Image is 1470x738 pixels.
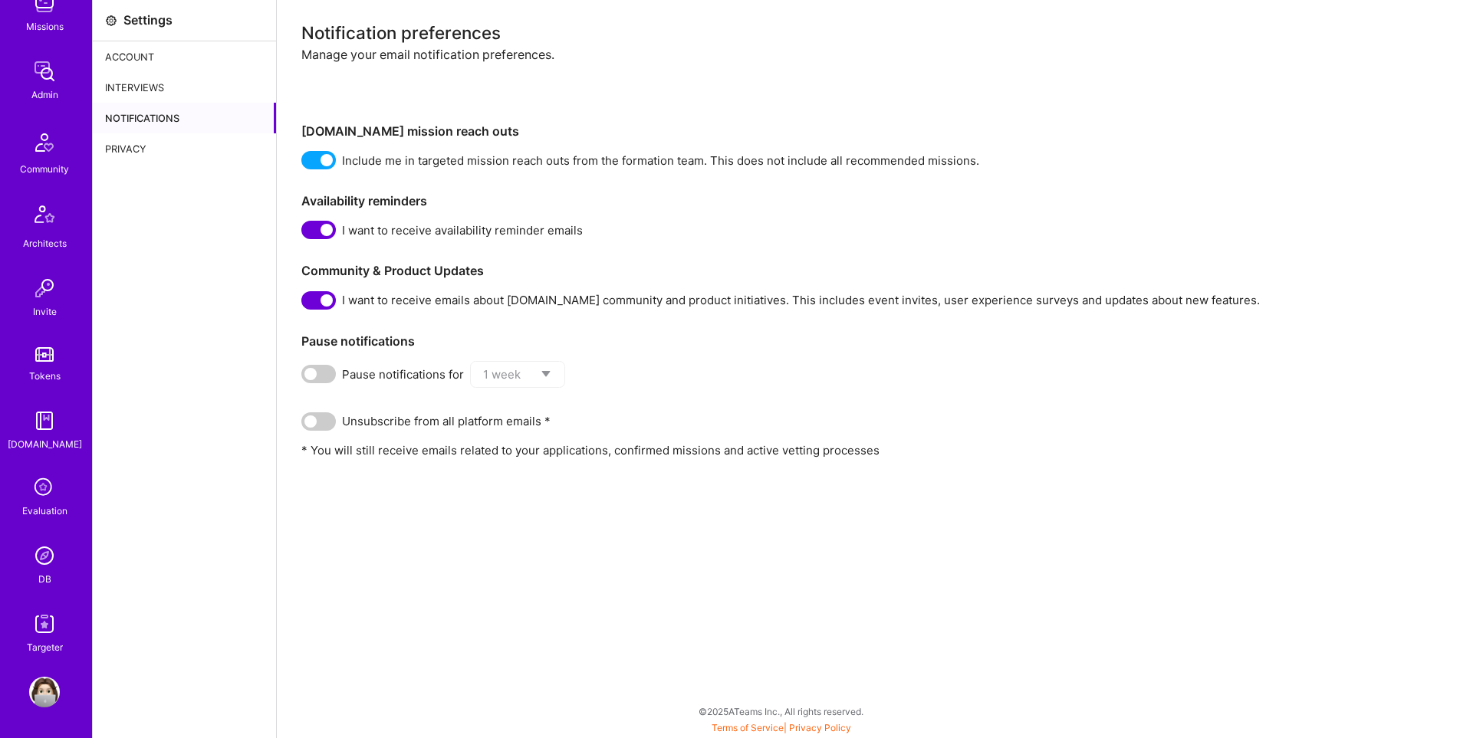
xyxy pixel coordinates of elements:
a: User Avatar [25,677,64,707]
img: Skill Targeter [29,608,60,639]
span: | [712,722,851,733]
div: Invite [33,303,57,320]
div: Manage your email notification preferences. [301,47,1445,112]
p: * You will still receive emails related to your applications, confirmed missions and active vetti... [301,442,1445,458]
span: Unsubscribe from all platform emails * [342,413,551,429]
img: tokens [35,347,54,362]
img: admin teamwork [29,56,60,87]
h3: Pause notifications [301,334,1445,349]
h3: Availability reminders [301,194,1445,208]
div: [DOMAIN_NAME] [8,436,82,452]
img: Architects [26,198,63,235]
div: Notifications [93,103,276,133]
span: Pause notifications for [342,366,464,382]
div: Interviews [93,72,276,103]
div: Community [20,161,69,177]
span: I want to receive emails about [DOMAIN_NAME] community and product initiatives. This includes eve... [342,292,1260,308]
div: Notification preferences [301,25,1445,41]
div: Missions [26,18,64,34]
div: Privacy [93,133,276,164]
div: DB [38,571,51,587]
div: Settings [123,12,173,28]
div: Targeter [27,639,63,655]
img: User Avatar [29,677,60,707]
i: icon SelectionTeam [30,474,59,503]
div: Admin [31,87,58,103]
a: Terms of Service [712,722,784,733]
a: Privacy Policy [789,722,851,733]
img: Community [26,124,63,161]
div: © 2025 ATeams Inc., All rights reserved. [92,692,1470,730]
img: Invite [29,273,60,303]
h3: [DOMAIN_NAME] mission reach outs [301,124,1445,139]
h3: Community & Product Updates [301,264,1445,278]
img: guide book [29,405,60,436]
span: Include me in targeted mission reach outs from the formation team. This does not include all reco... [342,153,979,169]
img: Admin Search [29,540,60,571]
div: Account [93,41,276,72]
div: Architects [23,235,67,251]
span: I want to receive availability reminder emails [342,222,583,238]
div: Evaluation [22,503,67,519]
div: Tokens [29,368,61,384]
i: icon Settings [105,15,117,27]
